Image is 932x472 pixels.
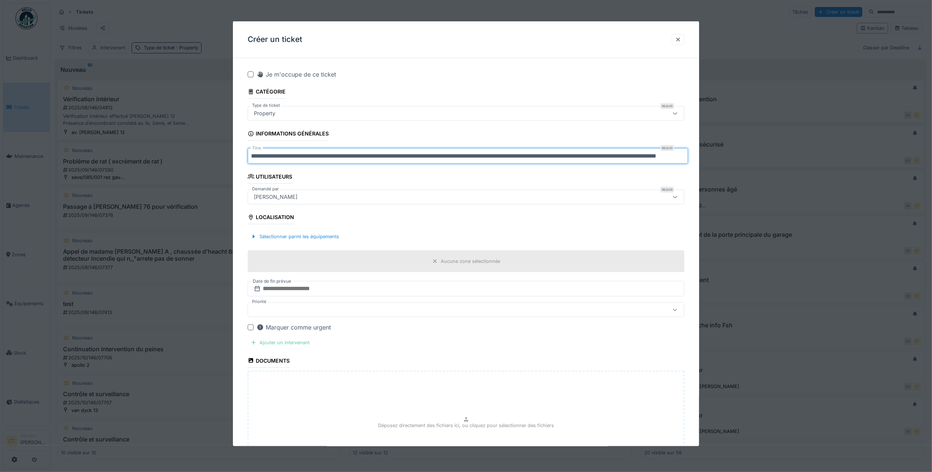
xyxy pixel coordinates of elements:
div: Requis [660,187,674,193]
div: Utilisateurs [248,171,292,184]
label: Priorité [251,299,268,305]
div: Je m'occupe de ce ticket [256,70,336,79]
label: Titre [251,145,263,151]
label: Demandé par [251,186,280,192]
div: Catégorie [248,86,286,99]
h3: Créer un ticket [248,35,302,44]
div: Sélectionner parmi les équipements [248,232,342,242]
div: Documents [248,355,290,367]
div: Informations générales [248,128,329,141]
label: Date de fin prévue [252,277,292,285]
div: Requis [660,145,674,151]
div: Property [251,109,278,117]
div: Requis [660,103,674,109]
div: Localisation [248,212,294,224]
label: Type de ticket [251,102,282,109]
div: Ajouter un intervenant [248,338,313,348]
div: Marquer comme urgent [256,323,331,332]
div: [PERSON_NAME] [251,193,300,201]
p: Déposez directement des fichiers ici, ou cliquez pour sélectionner des fichiers [378,422,554,429]
div: Aucune zone sélectionnée [441,258,500,265]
